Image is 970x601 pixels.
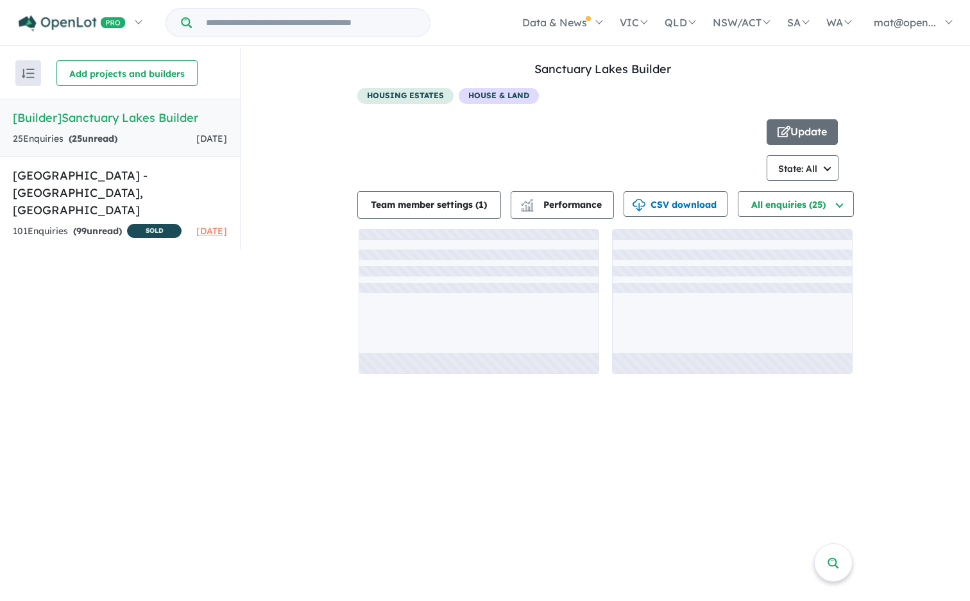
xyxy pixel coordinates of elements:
strong: ( unread) [73,225,122,237]
img: bar-chart.svg [521,203,534,211]
a: Sanctuary Lakes Builder [534,62,671,76]
button: Team member settings (1) [357,191,501,219]
span: housing estates [357,88,454,104]
button: Update [767,119,838,145]
button: All enquiries (25) [738,191,854,217]
h5: [Builder] Sanctuary Lakes Builder [13,109,227,126]
img: download icon [633,199,645,212]
div: 25 Enquir ies [13,131,117,147]
img: line-chart.svg [521,199,532,206]
button: State: All [767,155,839,181]
h5: [GEOGRAPHIC_DATA] - [GEOGRAPHIC_DATA] , [GEOGRAPHIC_DATA] [13,167,227,219]
span: House & Land [459,88,539,104]
button: Add projects and builders [56,60,198,86]
div: 101 Enquir ies [13,224,182,240]
span: 25 [72,133,82,144]
button: Performance [511,191,614,219]
span: [DATE] [196,225,227,237]
strong: ( unread) [69,133,117,144]
span: 1 [479,199,484,210]
img: sort.svg [22,69,35,78]
button: CSV download [624,191,727,217]
span: mat@open... [874,16,936,29]
span: Performance [523,199,602,210]
span: 99 [76,225,87,237]
input: Try estate name, suburb, builder or developer [194,9,427,37]
img: Openlot PRO Logo White [19,15,126,31]
span: [DATE] [196,133,227,144]
span: SOLD [127,224,182,238]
